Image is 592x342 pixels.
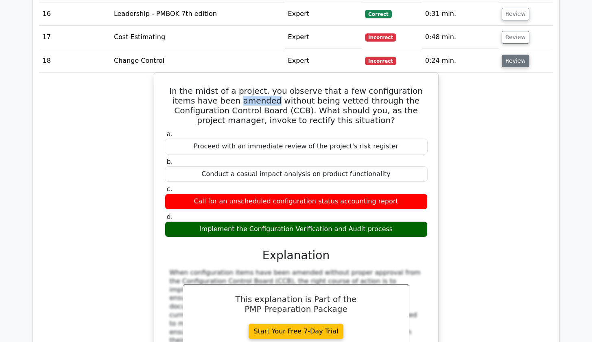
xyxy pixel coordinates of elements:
[422,2,498,26] td: 0:31 min.
[502,8,529,20] button: Review
[165,221,428,237] div: Implement the Configuration Verification and Audit process
[167,130,173,138] span: a.
[164,86,428,125] h5: In the midst of a project, you observe that a few configuration items have been amended without b...
[285,26,362,49] td: Expert
[365,33,396,42] span: Incorrect
[39,26,111,49] td: 17
[502,31,529,44] button: Review
[365,57,396,65] span: Incorrect
[167,213,173,221] span: d.
[111,2,285,26] td: Leadership - PMBOK 7th edition
[39,2,111,26] td: 16
[165,139,428,154] div: Proceed with an immediate review of the project's risk register
[167,158,173,165] span: b.
[249,324,344,339] a: Start Your Free 7-Day Trial
[170,249,423,263] h3: Explanation
[285,2,362,26] td: Expert
[111,26,285,49] td: Cost Estimating
[502,55,529,67] button: Review
[167,185,173,193] span: c.
[111,49,285,73] td: Change Control
[365,10,391,18] span: Correct
[39,49,111,73] td: 18
[285,49,362,73] td: Expert
[165,194,428,210] div: Call for an unscheduled configuration status accounting report
[165,166,428,182] div: Conduct a casual impact analysis on product functionality
[422,49,498,73] td: 0:24 min.
[422,26,498,49] td: 0:48 min.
